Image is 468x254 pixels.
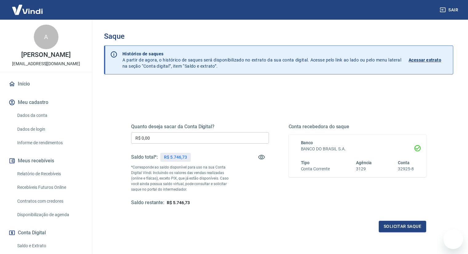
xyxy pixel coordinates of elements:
p: [PERSON_NAME] [21,52,70,58]
h6: BANCO DO BRASIL S.A. [301,146,414,152]
span: Banco [301,140,313,145]
h5: Conta recebedora do saque [289,124,426,130]
p: A partir de agora, o histórico de saques será disponibilizado no extrato da sua conta digital. Ac... [122,51,401,69]
h6: 3129 [356,166,372,172]
h5: Quanto deseja sacar da Conta Digital? [131,124,269,130]
p: [EMAIL_ADDRESS][DOMAIN_NAME] [12,61,80,67]
h5: Saldo total*: [131,154,158,160]
p: Histórico de saques [122,51,401,57]
h5: Saldo restante: [131,200,164,206]
span: Agência [356,160,372,165]
a: Saldo e Extrato [15,240,85,252]
a: Recebíveis Futuros Online [15,181,85,194]
h6: Conta Corrente [301,166,330,172]
a: Dados da conta [15,109,85,122]
button: Conta Digital [7,226,85,240]
p: Acessar extrato [409,57,441,63]
button: Solicitar saque [379,221,426,232]
div: A [34,25,58,49]
h6: 32925-8 [398,166,414,172]
a: Relatório de Recebíveis [15,168,85,180]
a: Contratos com credores [15,195,85,208]
p: *Corresponde ao saldo disponível para uso na sua Conta Digital Vindi. Incluindo os valores das ve... [131,165,234,192]
button: Meus recebíveis [7,154,85,168]
a: Acessar extrato [409,51,448,69]
span: Tipo [301,160,310,165]
img: Vindi [7,0,47,19]
a: Disponibilização de agenda [15,208,85,221]
span: R$ 5.746,73 [167,200,190,205]
iframe: Botão para abrir a janela de mensagens [443,229,463,249]
p: R$ 5.746,73 [164,154,187,161]
button: Meu cadastro [7,96,85,109]
h3: Saque [104,32,453,41]
span: Conta [398,160,410,165]
a: Dados de login [15,123,85,136]
a: Início [7,77,85,91]
a: Informe de rendimentos [15,137,85,149]
button: Sair [438,4,461,16]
